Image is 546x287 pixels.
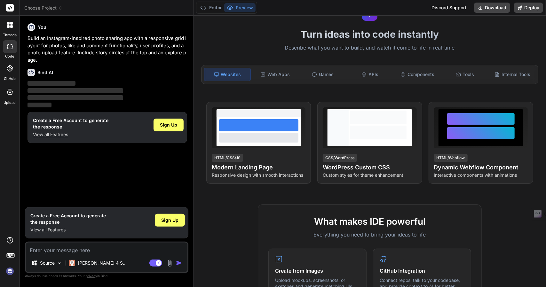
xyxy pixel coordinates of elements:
[197,28,542,40] h1: Turn ideas into code instantly
[28,81,75,86] span: ‌
[37,69,53,76] h6: Bind AI
[40,260,55,266] p: Source
[380,267,464,275] h4: GitHub Integration
[28,95,123,100] span: ‌
[323,172,416,178] p: Custom styles for theme enhancement
[57,260,62,266] img: Pick Models
[299,68,345,81] div: Games
[275,267,360,275] h4: Create from Images
[86,274,97,278] span: privacy
[268,215,471,228] h2: What makes IDE powerful
[323,154,357,162] div: CSS/WordPress
[30,227,106,233] p: View all Features
[394,68,440,81] div: Components
[434,163,528,172] h4: Dynamic Webflow Component
[161,217,178,223] span: Sign Up
[28,35,187,64] p: Build an Instagram-inspired photo sharing app with a responsive grid layout for photos, like and ...
[24,5,62,11] span: Choose Project
[176,260,182,266] img: icon
[3,32,17,38] label: threads
[212,172,305,178] p: Responsive design with smooth interactions
[268,231,471,238] p: Everything you need to bring your ideas to life
[197,44,542,52] p: Describe what you want to build, and watch it come to life in real-time
[28,88,123,93] span: ‌
[514,3,543,13] button: Deploy
[252,68,298,81] div: Web Apps
[30,213,106,225] h1: Create a Free Account to generate the response
[489,68,535,81] div: Internal Tools
[4,76,16,81] label: GitHub
[428,3,470,13] div: Discord Support
[78,260,125,266] p: [PERSON_NAME] 4 S..
[28,103,51,107] span: ‌
[4,100,16,105] label: Upload
[5,54,14,59] label: code
[212,163,305,172] h4: Modern Landing Page
[25,273,188,279] p: Always double-check its answers. Your in Bind
[198,3,224,12] button: Editor
[38,24,46,30] h6: You
[474,3,510,13] button: Download
[434,154,468,162] div: HTML/Webflow
[323,163,416,172] h4: WordPress Custom CSS
[347,68,393,81] div: APIs
[204,68,251,81] div: Websites
[160,122,177,128] span: Sign Up
[224,3,256,12] button: Preview
[4,266,15,277] img: signin
[33,117,108,130] h1: Create a Free Account to generate the response
[33,131,108,138] p: View all Features
[69,260,75,266] img: Claude 4 Sonnet
[442,68,488,81] div: Tools
[434,172,528,178] p: Interactive components with animations
[212,154,243,162] div: HTML/CSS/JS
[166,260,173,267] img: attachment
